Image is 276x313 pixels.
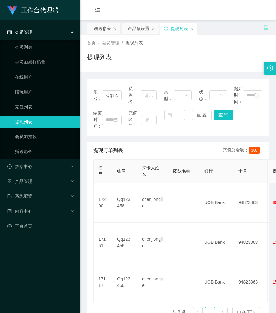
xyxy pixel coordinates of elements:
img: logo.9652507e.png [7,6,17,15]
td: 94823863 [233,262,268,302]
td: 17117 [94,262,112,302]
input: 请输入最小值为 [141,115,157,125]
span: 序号 [99,165,103,177]
i: 图标: setting [266,65,273,71]
span: 起始时间： [234,85,243,105]
a: 图标: dashboard平台首页 [7,220,75,232]
i: 图标: menu-fold [87,0,108,20]
td: UOB Bank [199,183,233,223]
span: 卡号 [238,169,247,174]
input: 请输入 [141,90,157,100]
i: 图标: unlock [263,25,269,31]
td: Qq123456 [112,262,137,302]
span: 系统配置 [7,194,32,199]
a: 在线用户 [15,71,75,83]
span: 充值区间： [128,110,141,129]
span: 持卡人姓名 [142,165,159,177]
input: 请输入最大值为 [164,110,185,120]
span: 提现列表 [126,40,143,45]
i: 图标: close [151,27,155,31]
span: / [122,40,123,45]
button: 重 置 [192,110,212,120]
a: 充值列表 [15,101,75,113]
span: 结束时间： [93,110,102,129]
td: 17200 [94,183,112,223]
td: chenjiongjie [137,183,168,223]
i: 图标: calendar [254,93,259,98]
td: chenjiongjie [137,262,168,302]
h1: 提现列表 [87,52,112,62]
span: 类型： [164,89,174,102]
td: Qq123456 [112,223,137,262]
i: 图标: sync [164,26,168,31]
i: 图标: profile [7,209,12,213]
td: UOB Bank [199,223,233,262]
td: UOB Bank [199,262,233,302]
div: 产品预设置 [128,23,149,34]
a: 会员加扣款 [15,130,75,143]
td: chenjiongjie [137,223,168,262]
i: 图标: close [113,27,117,31]
span: 银行 [204,169,213,174]
i: 图标: down [220,93,223,98]
span: 状态： [199,89,209,102]
i: 图标: close [190,27,194,31]
td: 94823863 [233,183,268,223]
span: 提现订单列表 [93,147,123,154]
a: 工作台代理端 [7,7,58,12]
td: 17151 [94,223,112,262]
span: 账号 [117,169,126,174]
a: 会员加减打码量 [15,56,75,68]
span: 首页 [87,40,96,45]
span: 会员管理 [7,30,32,35]
input: 请输入 [103,90,122,100]
span: 会员管理 [102,40,119,45]
i: 图标: check-circle-o [7,164,12,169]
i: 图标: calendar [113,118,118,122]
div: 提现列表 [171,23,188,34]
a: 提现列表 [15,116,75,128]
a: 陪玩用户 [15,86,75,98]
h1: 工作台代理端 [21,0,58,20]
span: 内容中心 [7,209,32,214]
span: ~ [157,112,164,118]
td: 94823863 [233,223,268,262]
td: Qq123456 [112,183,137,223]
span: 360 [249,147,260,154]
span: 员工姓名： [128,85,141,105]
span: 账号： [93,89,103,102]
i: 图标: form [7,194,12,198]
i: 图标: table [7,30,12,34]
div: 赠送彩金 [94,23,111,34]
span: 产品管理 [7,179,32,184]
a: 赠送彩金 [15,145,75,158]
i: 图标: appstore-o [7,179,12,184]
a: 会员列表 [15,41,75,53]
span: 数据中心 [7,164,32,169]
div: 充值总金额： [223,147,262,154]
span: 团队名称 [173,169,191,174]
i: 图标: down [184,93,188,98]
button: 查 询 [214,110,233,120]
span: / [98,40,99,45]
